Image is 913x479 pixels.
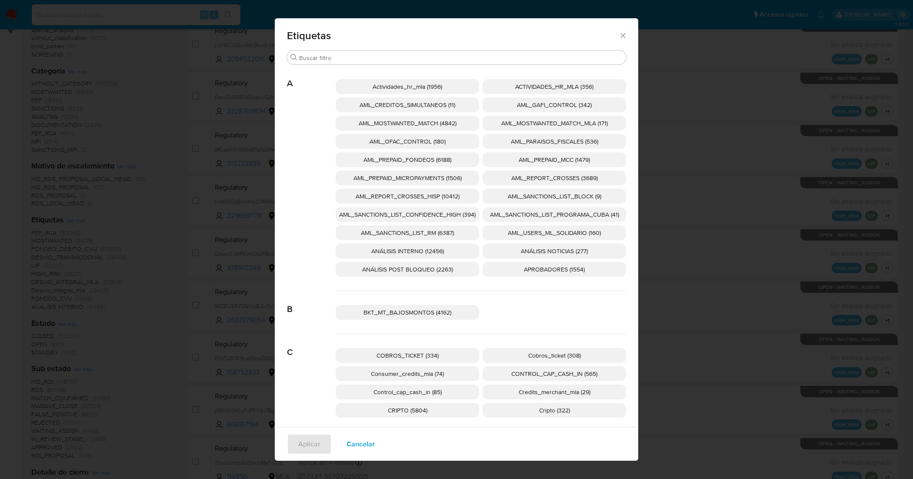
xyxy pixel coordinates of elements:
[335,434,386,455] button: Cancelar
[521,247,588,255] span: ANÁLISIS NOTICIAS (277)
[347,435,375,454] span: Cancelar
[483,79,626,94] div: ACTIVIDADES_HR_MLA (356)
[508,228,601,237] span: AML_USERS_ML_SOLIDARIO (160)
[287,65,336,89] span: A
[519,155,590,164] span: AML_PREPAID_MCC (1479)
[371,247,444,255] span: ANÁLISIS INTERNO (12456)
[511,369,597,378] span: CONTROL_CAP_CASH_IN (565)
[336,244,479,258] div: ANÁLISIS INTERNO (12456)
[483,116,626,131] div: AML_MOSTWANTED_MATCH_MLA (171)
[483,366,626,381] div: CONTROL_CAP_CASH_IN (565)
[362,265,453,274] span: ANÁLISIS POST BLOQUEO (2263)
[336,366,479,381] div: Consumer_credits_mla (74)
[483,244,626,258] div: ANÁLISIS NOTICIAS (277)
[336,262,479,277] div: ANÁLISIS POST BLOQUEO (2263)
[371,369,444,378] span: Consumer_credits_mla (74)
[336,152,479,167] div: AML_PREPAID_FONDEOS (6188)
[524,265,585,274] span: APROBADORES (1554)
[483,403,626,418] div: Cripto (322)
[483,152,626,167] div: AML_PREPAID_MCC (1479)
[336,79,479,94] div: Actividades_hr_mla (1956)
[336,403,479,418] div: CRIPTO (5804)
[336,225,479,240] div: AML_SANCTIONS_LIST_RM (6387)
[290,54,297,61] button: Buscar
[287,334,336,358] span: C
[336,97,479,112] div: AML_CREDITOS_SIMULTANEOS (11)
[336,171,479,185] div: AML_PREPAID_MICROPAYMENTS (1506)
[483,171,626,185] div: AML_REPORT_CROSSES (3689)
[373,82,442,91] span: Actividades_hr_mla (1956)
[299,54,623,62] input: Buscar filtro
[483,225,626,240] div: AML_USERS_ML_SOLIDARIO (160)
[515,82,593,91] span: ACTIVIDADES_HR_MLA (356)
[336,116,479,131] div: AML_MOSTWANTED_MATCH (4842)
[483,97,626,112] div: AML_GAFI_CONTROL (342)
[528,351,581,360] span: Cobros_ticket (308)
[511,174,598,182] span: AML_REPORT_CROSSES (3689)
[336,348,479,363] div: COBROS_TICKET (334)
[483,385,626,399] div: Credits_merchant_mla (29)
[490,210,619,219] span: AML_SANCTIONS_LIST_PROGRAMA_CUBA (41)
[619,31,626,39] button: Cerrar
[373,388,442,396] span: Control_cap_cash_in (85)
[483,262,626,277] div: APROBADORES (1554)
[519,388,590,396] span: Credits_merchant_mla (29)
[360,100,455,109] span: AML_CREDITOS_SIMULTANEOS (11)
[501,119,608,127] span: AML_MOSTWANTED_MATCH_MLA (171)
[336,134,479,149] div: AML_OFAC_CONTROL (180)
[511,137,598,146] span: AML_PARAISOS_FISCALES (536)
[336,189,479,204] div: AML_REPORT_CROSSES_HISP (10412)
[356,192,460,201] span: AML_REPORT_CROSSES_HISP (10412)
[517,100,592,109] span: AML_GAFI_CONTROL (342)
[539,406,570,415] span: Cripto (322)
[336,385,479,399] div: Control_cap_cash_in (85)
[483,134,626,149] div: AML_PARAISOS_FISCALES (536)
[287,291,336,315] span: B
[388,406,427,415] span: CRIPTO (5804)
[508,192,601,201] span: AML_SANCTIONS_LIST_BLOCK (9)
[361,228,454,237] span: AML_SANCTIONS_LIST_RM (6387)
[353,174,462,182] span: AML_PREPAID_MICROPAYMENTS (1506)
[483,189,626,204] div: AML_SANCTIONS_LIST_BLOCK (9)
[483,207,626,222] div: AML_SANCTIONS_LIST_PROGRAMA_CUBA (41)
[336,207,479,222] div: AML_SANCTIONS_LIST_CONFIDENCE_HIGH (394)
[287,30,619,41] span: Etiquetas
[336,305,479,320] div: BKT_MT_BAJOSMONTOS (4162)
[359,119,456,127] span: AML_MOSTWANTED_MATCH (4842)
[363,155,451,164] span: AML_PREPAID_FONDEOS (6188)
[339,210,476,219] span: AML_SANCTIONS_LIST_CONFIDENCE_HIGH (394)
[483,348,626,363] div: Cobros_ticket (308)
[377,351,439,360] span: COBROS_TICKET (334)
[363,308,451,317] span: BKT_MT_BAJOSMONTOS (4162)
[370,137,446,146] span: AML_OFAC_CONTROL (180)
